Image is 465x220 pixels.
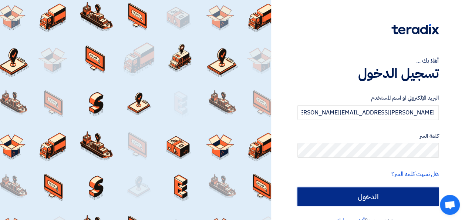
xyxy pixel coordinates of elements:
[440,195,460,215] div: Open chat
[297,132,439,140] label: كلمة السر
[297,94,439,102] label: البريد الإلكتروني او اسم المستخدم
[297,187,439,206] input: الدخول
[391,24,439,34] img: Teradix logo
[297,105,439,120] input: أدخل بريد العمل الإلكتروني او اسم المستخدم الخاص بك ...
[391,170,439,179] a: هل نسيت كلمة السر؟
[297,65,439,81] h1: تسجيل الدخول
[297,56,439,65] div: أهلا بك ...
